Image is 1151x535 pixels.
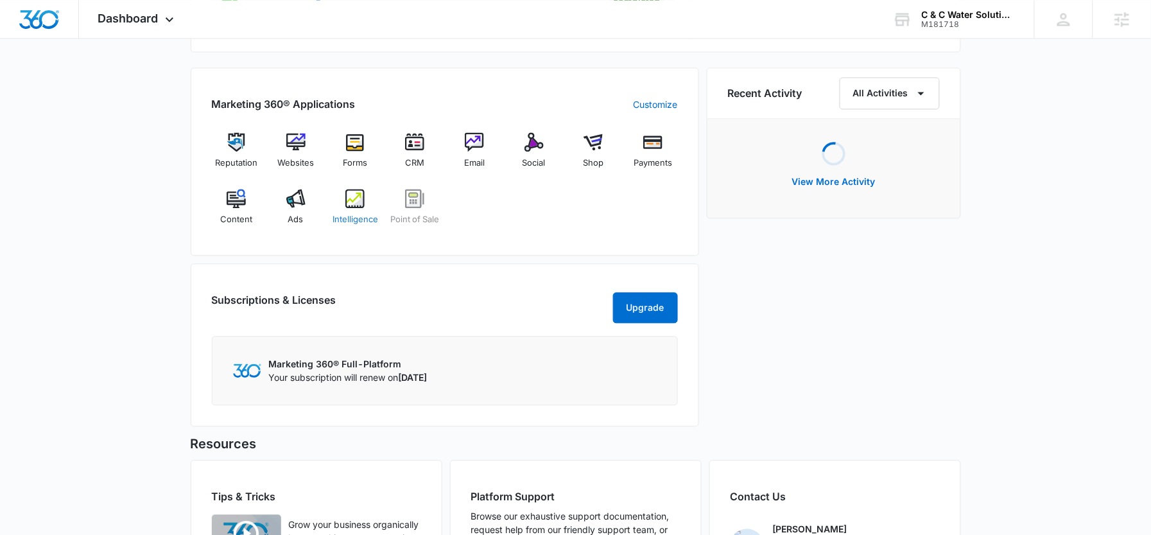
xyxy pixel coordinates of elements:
a: Customize [634,98,678,111]
a: Content [212,189,261,235]
span: Ads [288,213,304,226]
span: Content [220,213,252,226]
span: [DATE] [399,372,428,383]
span: Reputation [215,157,257,170]
h2: Subscriptions & Licenses [212,292,336,318]
span: CRM [405,157,424,170]
h2: Marketing 360® Applications [212,96,356,112]
div: account id [922,20,1016,29]
a: Social [509,132,558,179]
h2: Platform Support [471,489,680,504]
h6: Recent Activity [728,85,802,101]
button: Upgrade [613,292,678,323]
span: Email [464,157,485,170]
a: Intelligence [331,189,380,235]
a: Reputation [212,132,261,179]
span: Intelligence [333,213,378,226]
span: Forms [343,157,367,170]
h2: Tips & Tricks [212,489,421,504]
a: CRM [390,132,440,179]
a: Ads [271,189,320,235]
span: Social [523,157,546,170]
div: account name [922,10,1016,20]
a: Email [450,132,499,179]
h5: Resources [191,434,961,453]
img: Marketing 360 Logo [233,364,261,377]
h2: Contact Us [731,489,940,504]
p: Your subscription will renew on [269,371,428,384]
span: Point of Sale [390,213,439,226]
button: All Activities [840,77,940,109]
button: View More Activity [779,166,888,197]
a: Websites [271,132,320,179]
a: Forms [331,132,380,179]
span: Dashboard [98,12,159,25]
span: Websites [277,157,314,170]
a: Payments [628,132,678,179]
a: Shop [569,132,618,179]
span: Payments [634,157,672,170]
p: Marketing 360® Full-Platform [269,357,428,371]
a: Point of Sale [390,189,440,235]
span: Shop [583,157,603,170]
